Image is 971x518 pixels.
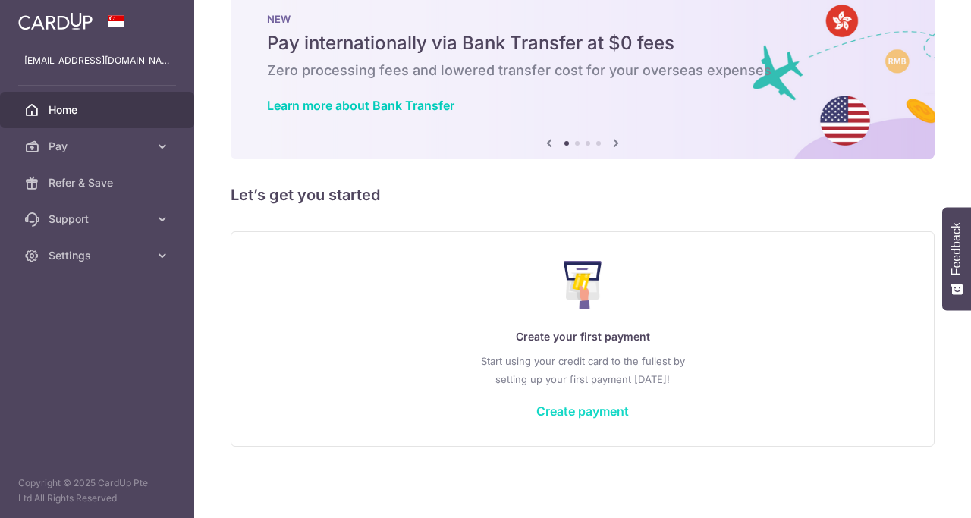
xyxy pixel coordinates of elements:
[950,222,963,275] span: Feedback
[34,11,65,24] span: Help
[18,12,93,30] img: CardUp
[267,31,898,55] h5: Pay internationally via Bank Transfer at $0 fees
[267,98,454,113] a: Learn more about Bank Transfer
[536,403,629,419] a: Create payment
[49,102,149,118] span: Home
[267,61,898,80] h6: Zero processing fees and lowered transfer cost for your overseas expenses
[262,328,903,346] p: Create your first payment
[267,13,898,25] p: NEW
[564,261,602,309] img: Make Payment
[49,175,149,190] span: Refer & Save
[231,183,935,207] h5: Let’s get you started
[49,248,149,263] span: Settings
[49,212,149,227] span: Support
[24,53,170,68] p: [EMAIL_ADDRESS][DOMAIN_NAME]
[49,139,149,154] span: Pay
[262,352,903,388] p: Start using your credit card to the fullest by setting up your first payment [DATE]!
[942,207,971,310] button: Feedback - Show survey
